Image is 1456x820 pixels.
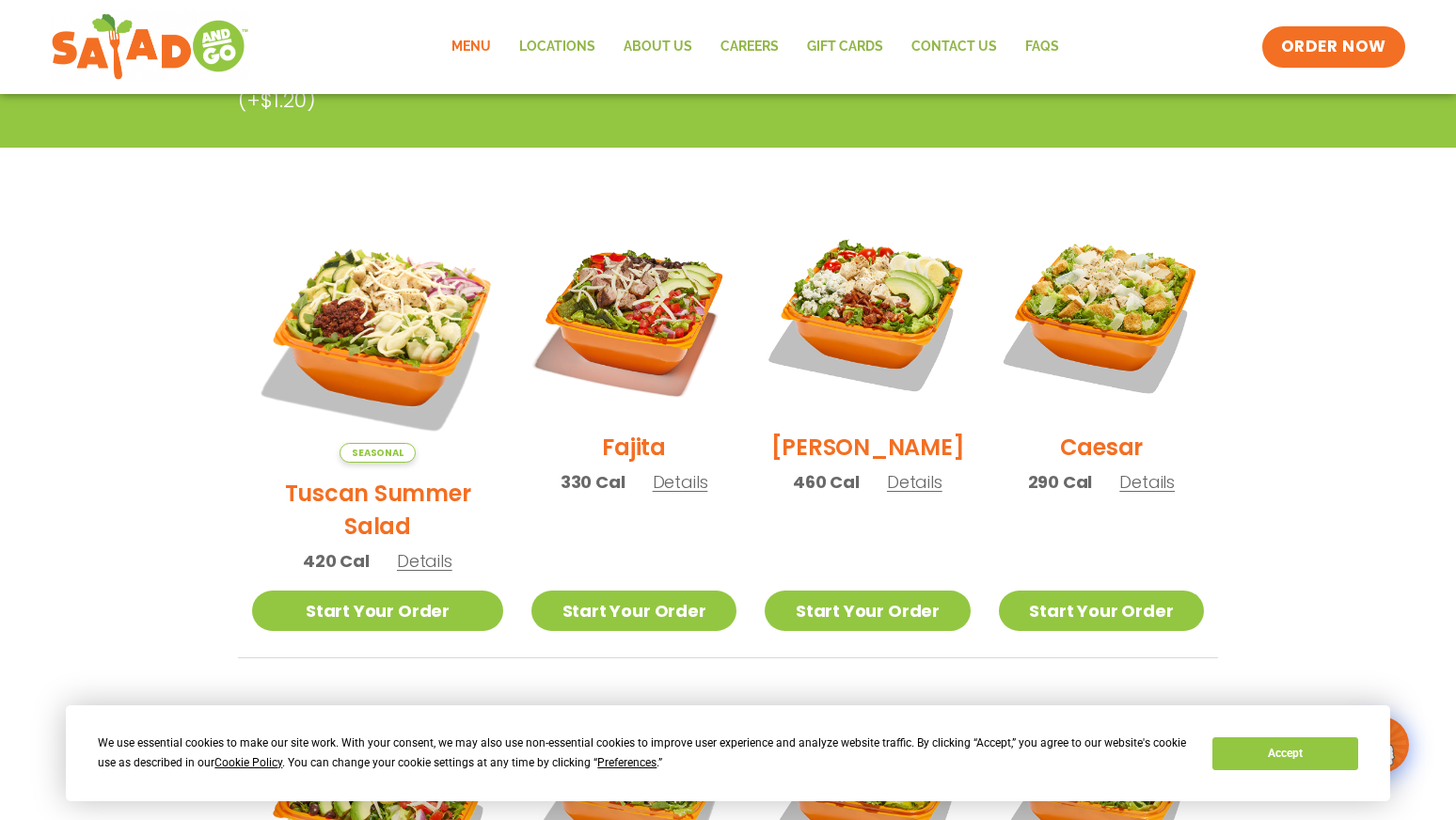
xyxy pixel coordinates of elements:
[1119,470,1175,494] span: Details
[1212,737,1357,770] button: Accept
[609,25,706,69] a: About Us
[531,591,736,631] a: Start Your Order
[1262,26,1405,68] a: ORDER NOW
[793,25,897,69] a: GIFT CARDS
[531,212,736,417] img: Product photo for Fajita Salad
[214,756,282,769] span: Cookie Policy
[999,591,1204,631] a: Start Your Order
[897,25,1011,69] a: Contact Us
[706,25,793,69] a: Careers
[66,705,1390,801] div: Cookie Consent Prompt
[887,470,942,494] span: Details
[340,443,416,463] span: Seasonal
[602,431,666,464] h2: Fajita
[653,470,708,494] span: Details
[437,25,1073,69] nav: Menu
[1028,469,1093,495] span: 290 Cal
[51,9,249,85] img: new-SAG-logo-768×292
[793,469,860,495] span: 460 Cal
[252,591,503,631] a: Start Your Order
[561,469,625,495] span: 330 Cal
[98,733,1190,773] div: We use essential cookies to make our site work. With your consent, we may also use non-essential ...
[765,591,970,631] a: Start Your Order
[597,756,657,769] span: Preferences
[397,549,452,573] span: Details
[252,477,503,543] h2: Tuscan Summer Salad
[252,212,503,463] img: Product photo for Tuscan Summer Salad
[999,212,1204,417] img: Product photo for Caesar Salad
[1011,25,1073,69] a: FAQs
[765,212,970,417] img: Product photo for Cobb Salad
[1060,431,1144,464] h2: Caesar
[1281,36,1386,58] span: ORDER NOW
[303,548,370,574] span: 420 Cal
[437,25,505,69] a: Menu
[505,25,609,69] a: Locations
[771,431,965,464] h2: [PERSON_NAME]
